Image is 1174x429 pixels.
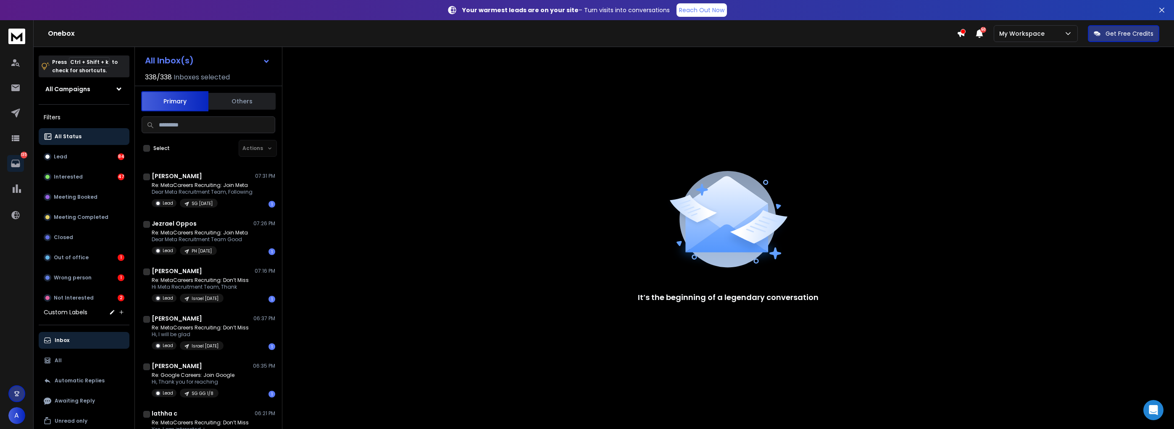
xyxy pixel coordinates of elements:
[55,337,69,344] p: Inbox
[118,254,124,261] div: 1
[192,343,218,349] p: Israel [DATE]
[45,85,90,93] h1: All Campaigns
[999,29,1048,38] p: My Workspace
[39,392,129,409] button: Awaiting Reply
[152,172,202,180] h1: [PERSON_NAME]
[152,314,202,323] h1: [PERSON_NAME]
[152,419,249,426] p: Re: MetaCareers Recruiting: Don’t Miss
[152,379,234,385] p: Hi, Thank you for reaching
[8,407,25,424] button: A
[118,174,124,180] div: 47
[208,92,276,111] button: Others
[1106,29,1153,38] p: Get Free Credits
[1088,25,1159,42] button: Get Free Credits
[21,152,27,158] p: 135
[192,248,212,254] p: PH [DATE]
[174,72,230,82] h3: Inboxes selected
[145,72,172,82] span: 338 / 338
[152,189,253,195] p: Dear Meta Recruitment Team, Following
[39,168,129,185] button: Interested47
[268,201,275,208] div: 1
[255,410,275,417] p: 06:21 PM
[268,391,275,397] div: 1
[152,331,249,338] p: Hi, I will be glad
[462,6,670,14] p: – Turn visits into conversations
[268,296,275,303] div: 1
[163,247,173,254] p: Lead
[39,229,129,246] button: Closed
[141,91,208,111] button: Primary
[268,343,275,350] div: 1
[152,372,234,379] p: Re: Google Careers: Join Google
[54,214,108,221] p: Meeting Completed
[192,295,218,302] p: Israel [DATE]
[152,409,177,418] h1: lathha c
[192,200,213,207] p: SG [DATE]
[152,182,253,189] p: Re: MetaCareers Recruiting: Join Meta
[152,236,248,243] p: Dear Meta Recruitment Team Good
[679,6,724,14] p: Reach Out Now
[638,292,819,303] p: It’s the beginning of a legendary conversation
[55,418,87,424] p: Unread only
[69,57,110,67] span: Ctrl + Shift + k
[54,295,94,301] p: Not Interested
[163,390,173,396] p: Lead
[54,254,89,261] p: Out of office
[255,268,275,274] p: 07:16 PM
[54,274,92,281] p: Wrong person
[54,153,67,160] p: Lead
[268,248,275,255] div: 1
[55,357,62,364] p: All
[52,58,118,75] p: Press to check for shortcuts.
[152,284,249,290] p: Hi Meta Recruitment Team, Thank
[54,234,73,241] p: Closed
[39,290,129,306] button: Not Interested2
[1143,400,1163,420] div: Open Intercom Messenger
[253,220,275,227] p: 07:26 PM
[152,277,249,284] p: Re: MetaCareers Recruiting: Don’t Miss
[163,342,173,349] p: Lead
[153,145,170,152] label: Select
[39,352,129,369] button: All
[255,173,275,179] p: 07:31 PM
[39,269,129,286] button: Wrong person1
[192,390,213,397] p: SG GG 1/8
[152,219,197,228] h1: Jezrael Oppos
[152,324,249,331] p: Re: MetaCareers Recruiting: Don’t Miss
[48,29,957,39] h1: Onebox
[253,315,275,322] p: 06:37 PM
[152,362,202,370] h1: [PERSON_NAME]
[39,111,129,123] h3: Filters
[7,155,24,172] a: 135
[152,267,202,275] h1: [PERSON_NAME]
[39,128,129,145] button: All Status
[118,274,124,281] div: 1
[152,229,248,236] p: Re: MetaCareers Recruiting: Join Meta
[462,6,579,14] strong: Your warmest leads are on your site
[138,52,277,69] button: All Inbox(s)
[163,295,173,301] p: Lead
[118,153,124,160] div: 84
[8,29,25,44] img: logo
[39,209,129,226] button: Meeting Completed
[980,27,986,33] span: 50
[163,200,173,206] p: Lead
[39,249,129,266] button: Out of office1
[44,308,87,316] h3: Custom Labels
[39,332,129,349] button: Inbox
[253,363,275,369] p: 06:35 PM
[55,377,105,384] p: Automatic Replies
[676,3,727,17] a: Reach Out Now
[55,133,82,140] p: All Status
[39,81,129,97] button: All Campaigns
[54,174,83,180] p: Interested
[39,372,129,389] button: Automatic Replies
[118,295,124,301] div: 2
[39,189,129,205] button: Meeting Booked
[54,194,97,200] p: Meeting Booked
[145,56,194,65] h1: All Inbox(s)
[55,397,95,404] p: Awaiting Reply
[39,148,129,165] button: Lead84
